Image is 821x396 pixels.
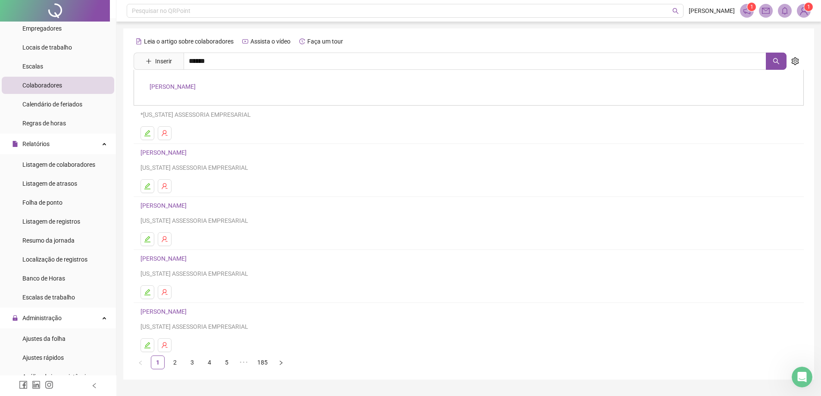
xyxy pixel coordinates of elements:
[781,7,789,15] span: bell
[22,180,77,187] span: Listagem de atrasos
[138,360,143,365] span: left
[791,57,799,65] span: setting
[151,356,164,369] a: 1
[237,355,251,369] span: •••
[144,289,151,296] span: edit
[762,7,770,15] span: mail
[136,38,142,44] span: file-text
[186,356,199,369] a: 3
[155,56,172,66] span: Inserir
[144,130,151,137] span: edit
[797,4,810,17] img: 91023
[299,38,305,44] span: history
[22,120,66,127] span: Regras de horas
[22,237,75,244] span: Resumo da jornada
[144,183,151,190] span: edit
[161,342,168,349] span: user-delete
[144,342,151,349] span: edit
[22,63,43,70] span: Escalas
[255,356,270,369] a: 185
[22,199,62,206] span: Folha de ponto
[150,83,196,90] a: [PERSON_NAME]
[22,218,80,225] span: Listagem de registros
[22,101,82,108] span: Calendário de feriados
[146,58,152,64] span: plus
[254,355,271,369] li: 185
[22,82,62,89] span: Colaboradores
[237,355,251,369] li: 5 próximas páginas
[45,380,53,389] span: instagram
[203,356,216,369] a: 4
[307,38,343,45] span: Faça um tour
[144,236,151,243] span: edit
[140,308,189,315] a: [PERSON_NAME]
[22,25,62,32] span: Empregadores
[672,8,679,14] span: search
[140,110,797,119] div: *[US_STATE] ASSESSORIA EMPRESARIAL
[22,354,64,361] span: Ajustes rápidos
[140,149,189,156] a: [PERSON_NAME]
[134,355,147,369] li: Página anterior
[750,4,753,10] span: 1
[689,6,735,16] span: [PERSON_NAME]
[140,216,797,225] div: [US_STATE] ASSESSORIA EMPRESARIAL
[22,140,50,147] span: Relatórios
[22,275,65,282] span: Banco de Horas
[139,54,179,68] button: Inserir
[242,38,248,44] span: youtube
[278,360,284,365] span: right
[185,355,199,369] li: 3
[161,183,168,190] span: user-delete
[151,355,165,369] li: 1
[743,7,751,15] span: notification
[22,294,75,301] span: Escalas de trabalho
[140,269,797,278] div: [US_STATE] ASSESSORIA EMPRESARIAL
[747,3,756,11] sup: 1
[168,355,182,369] li: 2
[91,383,97,389] span: left
[161,130,168,137] span: user-delete
[22,373,92,380] span: Análise de inconsistências
[22,315,62,321] span: Administração
[22,256,87,263] span: Localização de registros
[22,44,72,51] span: Locais de trabalho
[134,355,147,369] button: left
[220,356,233,369] a: 5
[12,315,18,321] span: lock
[161,236,168,243] span: user-delete
[804,3,813,11] sup: Atualize o seu contato no menu Meus Dados
[22,335,66,342] span: Ajustes da folha
[32,380,41,389] span: linkedin
[792,367,812,387] iframe: Intercom live chat
[274,355,288,369] button: right
[169,356,181,369] a: 2
[274,355,288,369] li: Próxima página
[12,141,18,147] span: file
[220,355,234,369] li: 5
[250,38,290,45] span: Assista o vídeo
[773,58,780,65] span: search
[140,202,189,209] a: [PERSON_NAME]
[807,4,810,10] span: 1
[140,322,797,331] div: [US_STATE] ASSESSORIA EMPRESARIAL
[161,289,168,296] span: user-delete
[144,38,234,45] span: Leia o artigo sobre colaboradores
[19,380,28,389] span: facebook
[22,161,95,168] span: Listagem de colaboradores
[140,255,189,262] a: [PERSON_NAME]
[140,163,797,172] div: [US_STATE] ASSESSORIA EMPRESARIAL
